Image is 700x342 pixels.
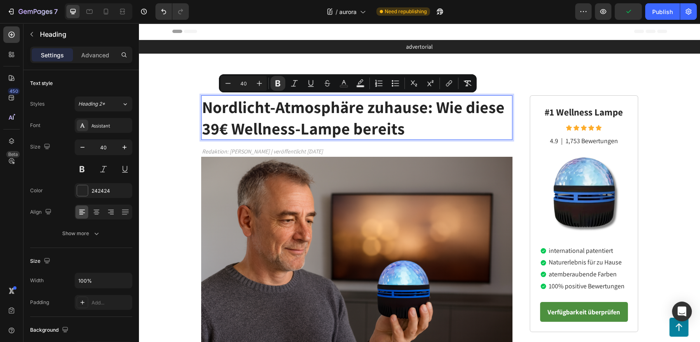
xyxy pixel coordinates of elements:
[410,224,486,232] p: international patentiert
[410,235,486,244] p: Naturerlebnis für zu Hause
[30,187,43,194] div: Color
[427,114,479,123] p: 1,753 Bewertungen
[75,97,132,111] button: Heading 2*
[92,122,130,130] div: Assistant
[411,114,419,123] p: 4.9
[339,7,357,16] span: aurora
[62,229,101,238] div: Show more
[336,7,338,16] span: /
[219,74,477,92] div: Editor contextual toolbar
[652,7,673,16] div: Publish
[672,302,692,321] div: Open Intercom Messenger
[30,80,53,87] div: Text style
[3,3,61,20] button: 7
[30,122,40,129] div: Font
[78,100,105,108] span: Heading 2*
[401,279,489,299] a: Verfügbarkeit überprüfen
[30,207,53,218] div: Align
[30,142,52,153] div: Size
[81,51,109,59] p: Advanced
[92,187,130,195] div: 242424
[404,130,486,212] img: gempages_509582567423345837-24a9977d-8f2c-4126-8362-a40256e9149d.png
[75,273,132,288] input: Auto
[54,7,58,17] p: 7
[645,3,680,20] button: Publish
[155,3,189,20] div: Undo/Redo
[30,100,45,108] div: Styles
[422,114,424,123] p: |
[139,23,700,342] iframe: Design area
[30,256,52,267] div: Size
[409,285,481,293] strong: Verfügbarkeit überprüfen
[30,277,44,284] div: Width
[41,51,64,59] p: Settings
[385,8,427,15] span: Need republishing
[40,29,129,39] p: Heading
[30,325,70,336] div: Background
[8,88,20,94] div: 450
[6,151,20,158] div: Beta
[92,299,130,307] div: Add...
[410,247,486,256] p: atemberaubende Farben
[30,299,49,306] div: Padding
[410,259,486,268] p: 100% positive Bewertungen
[30,226,132,241] button: Show more
[401,83,489,97] h2: #1 Wellness Lampe
[62,134,374,342] img: gempages_509582567423345837-808731da-adbe-4449-ae9d-af0fed04a9aa.png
